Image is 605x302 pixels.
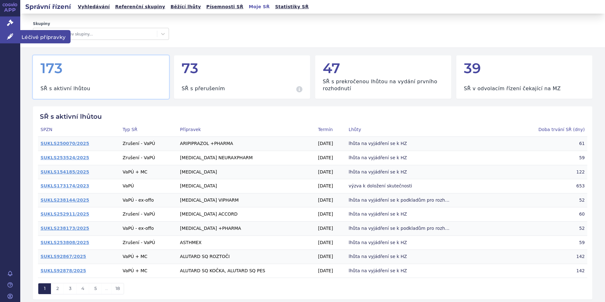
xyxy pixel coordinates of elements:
a: SUKLS92878/2025 [41,268,86,273]
span: 4 [81,286,84,291]
td: VaPÚ + MC [120,165,178,179]
span: lhůta na vyjádření se k HZ [349,254,450,260]
td: Zrušení - VaPÚ [120,207,178,222]
p: [DATE] [318,183,344,189]
h3: SŘ v odvolacím řízení čekající na MZ [464,85,561,92]
div: 39 [464,60,585,76]
p: [MEDICAL_DATA] +PHARMA [180,225,313,232]
th: 59 [508,236,587,250]
h3: SŘ s prekročenou lhůtou na vydání prvního rozhodnutí [323,78,444,92]
th: 61 [508,137,587,151]
p: [DATE] [318,240,344,246]
span: lhůta na vyjádření se k HZ [349,169,450,175]
p: ALUTARD SQ KOČKA, ALUTARD SQ PES [180,268,313,274]
span: 5 [94,286,97,291]
th: 122 [508,165,587,179]
a: Statistiky SŘ [273,3,310,11]
p: ASTHMEX [180,240,313,246]
th: 142 [508,250,587,264]
a: SUKLS253808/2025 [41,240,89,245]
button: 3 [64,283,76,294]
a: SUKLS173174/2023 [41,183,89,188]
p: ARIPIPRAZOL +PHARMA [180,141,313,147]
p: [DATE] [318,197,344,204]
h3: SŘ s přerušením [182,85,225,92]
td: Zrušení - VaPÚ [120,236,178,250]
h2: SŘ s aktivní lhůtou [38,113,587,120]
span: lhůta na vyjádření se k HZ [349,240,450,246]
p: [DATE] [318,225,344,232]
span: 3 [69,286,72,291]
th: 59 [508,151,587,165]
a: Referenční skupiny [113,3,167,11]
th: 52 [508,222,587,236]
span: 1 [44,286,46,291]
span: lhůta na vyjádření se k podkladům pro rozhodnutí [349,197,450,204]
th: 52 [508,193,587,207]
span: výzva k doložení skutečnosti [349,183,450,189]
button: 18 [111,283,124,294]
h3: SŘ s aktivní lhůtou [41,85,90,92]
a: SUKLS250070/2025 [41,141,89,146]
th: Doba trvání SŘ (dny) [508,123,587,137]
p: ALUTARD SQ ROZTOČI [180,254,313,260]
td: Zrušení - VaPÚ [120,137,178,151]
div: Začněte psát název skupiny... [36,30,154,38]
a: SUKLS238144/2025 [41,198,89,203]
div: 73 [182,60,302,76]
p: [MEDICAL_DATA] NEURAXPHARM [180,155,313,161]
a: SUKLS252911/2025 [41,211,89,217]
td: Zrušení - VaPÚ [120,151,178,165]
a: SUKLS154185/2025 [41,169,89,174]
a: SUKLS238173/2025 [41,226,89,231]
button: 5 [89,283,102,294]
span: lhůta na vyjádření se k HZ [349,155,450,161]
p: [MEDICAL_DATA] VIPHARM [180,197,313,204]
p: [MEDICAL_DATA] ACCORD [180,211,313,217]
td: VaPÚ + MC [120,250,178,264]
div: 47 [323,60,444,76]
h2: Správní řízení [20,2,76,11]
a: Vyhledávání [76,3,112,11]
th: Termín [315,123,346,137]
p: [DATE] [318,141,344,147]
p: [DATE] [318,211,344,217]
span: lhůta na vyjádření se k HZ [349,141,450,147]
span: Léčivé přípravky [20,30,71,43]
th: SPZN [38,123,120,137]
th: 60 [508,207,587,222]
button: 1 [38,283,51,294]
button: 4 [76,283,89,294]
th: Typ SŘ [120,123,178,137]
div: 173 [41,60,161,76]
td: VaPÚ - ex-offo [120,193,178,207]
a: Písemnosti SŘ [204,3,245,11]
p: [DATE] [318,155,344,161]
a: Moje SŘ [247,3,271,11]
p: [DATE] [318,254,344,260]
a: SUKLS253524/2025 [41,155,89,160]
p: [DATE] [318,268,344,274]
span: 18 [115,286,120,291]
span: ... [105,286,108,291]
th: 142 [508,264,587,278]
span: 2 [56,286,59,291]
span: lhůta na vyjádření se k HZ [349,211,450,217]
th: Lhůty [346,123,509,137]
p: [MEDICAL_DATA] [180,169,313,175]
span: lhůta na vyjádření se k podkladům pro rozhodnutí [349,225,450,232]
p: [MEDICAL_DATA] [180,183,313,189]
p: [DATE] [318,169,344,175]
a: SUKLS92867/2025 [41,254,86,259]
label: Skupiny [33,21,169,27]
span: lhůta na vyjádření se k HZ [349,268,450,274]
button: 2 [51,283,64,294]
a: Běžící lhůty [169,3,203,11]
th: Přípravek [178,123,315,137]
button: ... [102,283,111,294]
td: VaPÚ - ex-offo [120,222,178,236]
th: 653 [508,179,587,193]
td: VaPÚ + MC [120,264,178,278]
td: VaPÚ [120,179,178,193]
